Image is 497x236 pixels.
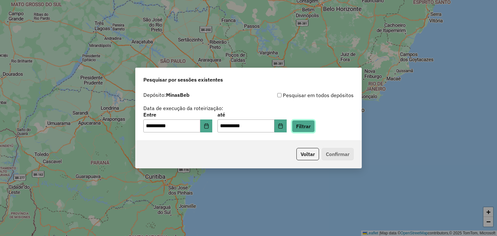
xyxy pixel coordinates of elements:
[274,119,287,132] button: Choose Date
[166,92,190,98] strong: MinasBeb
[296,148,319,160] button: Voltar
[143,91,190,99] label: Depósito:
[292,120,315,132] button: Filtrar
[217,111,286,118] label: até
[143,111,212,118] label: Entre
[143,76,223,84] span: Pesquisar por sessões existentes
[143,104,223,112] label: Data de execução da roteirização:
[200,119,213,132] button: Choose Date
[248,91,354,99] div: Pesquisar em todos depósitos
